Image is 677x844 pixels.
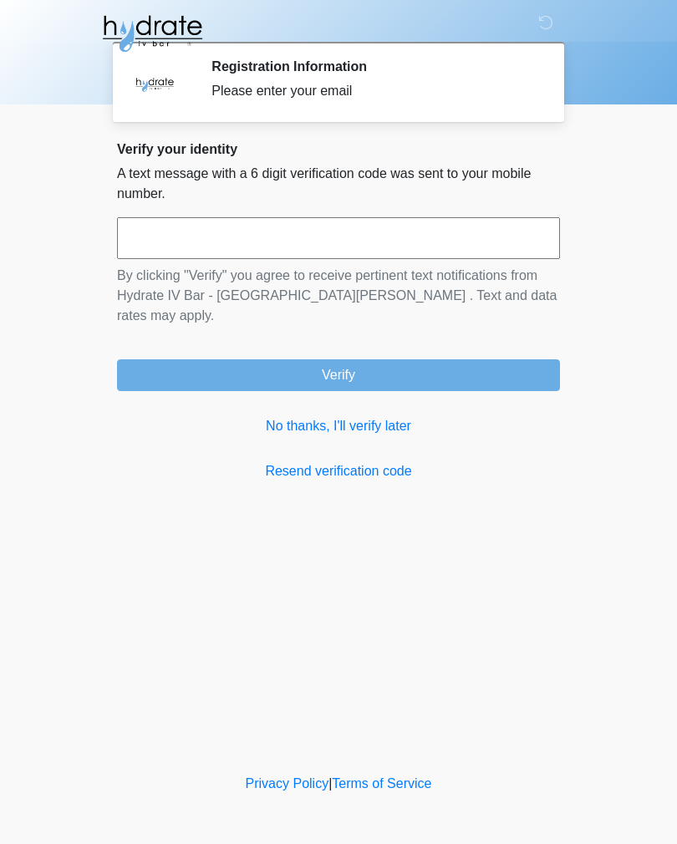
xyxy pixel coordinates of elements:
[117,141,560,157] h2: Verify your identity
[246,776,329,791] a: Privacy Policy
[117,266,560,326] p: By clicking "Verify" you agree to receive pertinent text notifications from Hydrate IV Bar - [GEO...
[117,164,560,204] p: A text message with a 6 digit verification code was sent to your mobile number.
[332,776,431,791] a: Terms of Service
[211,81,535,101] div: Please enter your email
[117,416,560,436] a: No thanks, I'll verify later
[117,461,560,481] a: Resend verification code
[130,58,180,109] img: Agent Avatar
[100,13,204,54] img: Hydrate IV Bar - Fort Collins Logo
[117,359,560,391] button: Verify
[328,776,332,791] a: |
